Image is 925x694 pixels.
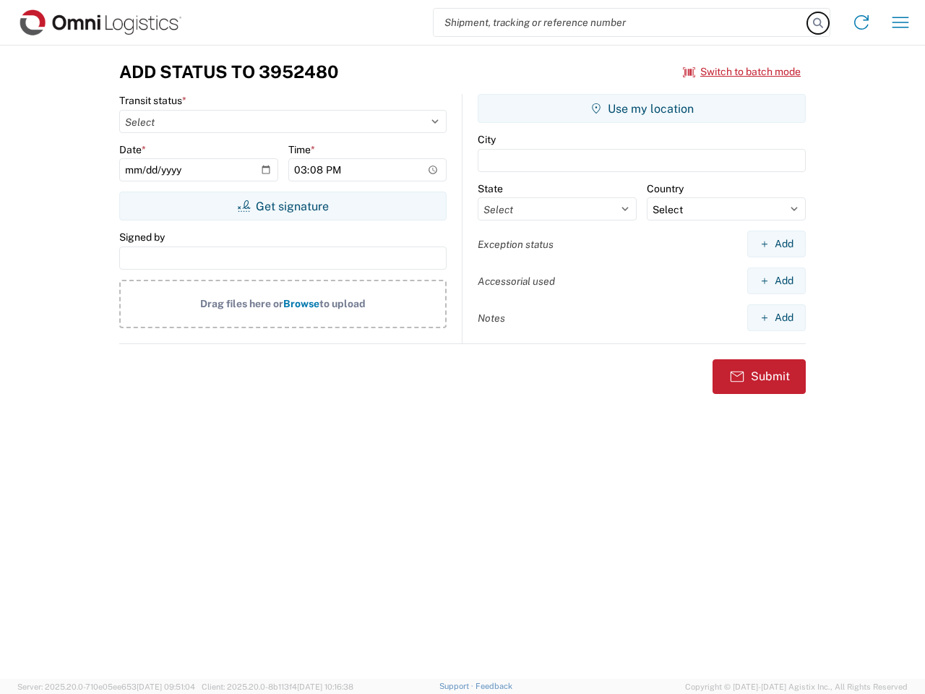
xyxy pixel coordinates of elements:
[17,682,195,691] span: Server: 2025.20.0-710e05ee653
[478,133,496,146] label: City
[747,304,806,331] button: Add
[202,682,353,691] span: Client: 2025.20.0-8b113f4
[747,231,806,257] button: Add
[685,680,908,693] span: Copyright © [DATE]-[DATE] Agistix Inc., All Rights Reserved
[478,238,554,251] label: Exception status
[119,143,146,156] label: Date
[297,682,353,691] span: [DATE] 10:16:38
[119,192,447,220] button: Get signature
[288,143,315,156] label: Time
[439,682,476,690] a: Support
[478,275,555,288] label: Accessorial used
[137,682,195,691] span: [DATE] 09:51:04
[747,267,806,294] button: Add
[319,298,366,309] span: to upload
[478,312,505,325] label: Notes
[478,94,806,123] button: Use my location
[119,94,186,107] label: Transit status
[434,9,808,36] input: Shipment, tracking or reference number
[283,298,319,309] span: Browse
[119,231,165,244] label: Signed by
[476,682,512,690] a: Feedback
[713,359,806,394] button: Submit
[119,61,338,82] h3: Add Status to 3952480
[478,182,503,195] label: State
[647,182,684,195] label: Country
[683,60,801,84] button: Switch to batch mode
[200,298,283,309] span: Drag files here or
